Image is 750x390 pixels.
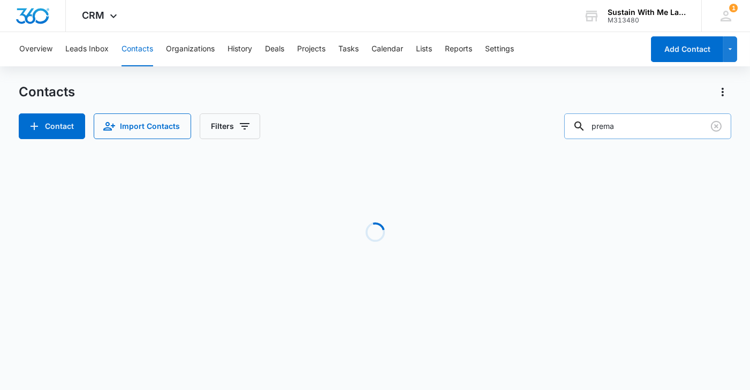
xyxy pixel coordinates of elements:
[338,32,359,66] button: Tasks
[122,32,153,66] button: Contacts
[166,32,215,66] button: Organizations
[228,32,252,66] button: History
[714,83,731,101] button: Actions
[19,32,52,66] button: Overview
[297,32,325,66] button: Projects
[608,8,686,17] div: account name
[651,36,723,62] button: Add Contact
[82,10,104,21] span: CRM
[372,32,403,66] button: Calendar
[729,4,738,12] span: 1
[485,32,514,66] button: Settings
[19,113,85,139] button: Add Contact
[94,113,191,139] button: Import Contacts
[19,84,75,100] h1: Contacts
[416,32,432,66] button: Lists
[200,113,260,139] button: Filters
[265,32,284,66] button: Deals
[445,32,472,66] button: Reports
[708,118,725,135] button: Clear
[65,32,109,66] button: Leads Inbox
[608,17,686,24] div: account id
[729,4,738,12] div: notifications count
[564,113,731,139] input: Search Contacts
